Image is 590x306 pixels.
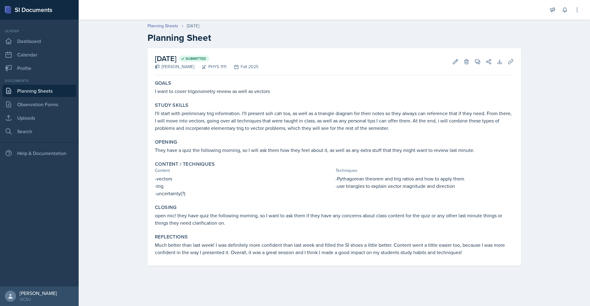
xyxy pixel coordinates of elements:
[194,64,226,70] div: PHYS 1111
[226,64,258,70] div: Fall 2025
[336,175,514,182] p: -Pythagorean theorem and trig ratios and how to apply them
[20,296,57,302] div: GCSU
[155,161,215,167] label: Content / Techniques
[20,290,57,296] div: [PERSON_NAME]
[155,146,514,154] p: They have a quiz the following morning, so I will ask them how they feel about it, as well as any...
[155,53,258,64] h2: [DATE]
[2,112,76,124] a: Uploads
[155,80,171,86] label: Goals
[2,85,76,97] a: Planning Sheets
[155,167,333,174] div: Content
[2,98,76,110] a: Observation Forms
[155,64,194,70] div: [PERSON_NAME]
[187,23,199,29] div: [DATE]
[2,28,76,34] div: Leader
[155,190,333,197] p: -uncertainty(?)
[155,212,514,227] p: open mic! they have quiz the following morning, so I want to ask them if they have any concerns a...
[2,62,76,74] a: Profile
[155,175,333,182] p: -vectors
[2,48,76,61] a: Calendar
[147,23,178,29] a: Planning Sheets
[155,87,514,95] p: I want to cover trigonometry review as well as vectors
[155,139,177,145] label: Opening
[155,102,189,108] label: Study Skills
[2,35,76,47] a: Dashboard
[186,56,206,61] span: Submitted
[155,182,333,190] p: -trig
[147,32,521,43] h2: Planning Sheet
[155,234,188,240] label: Reflections
[336,182,514,190] p: -use triangles to explain vector magnitude and direction
[155,204,177,211] label: Closing
[2,147,76,159] div: Help & Documentation
[155,241,514,256] p: Much better than last week! I was definitely more confident than last week and filled the SI shoe...
[155,110,514,132] p: I'll start with preliminary trig information. I'll present soh cah toa, as well as a triangle dia...
[2,125,76,138] a: Search
[336,167,514,174] div: Techniques
[2,78,76,83] div: Documents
